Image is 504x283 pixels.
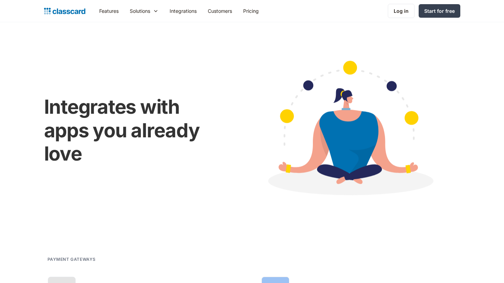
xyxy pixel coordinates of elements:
[94,3,124,19] a: Features
[424,7,455,15] div: Start for free
[164,3,202,19] a: Integrations
[44,6,85,16] a: Logo
[130,7,150,15] div: Solutions
[48,256,96,263] h2: Payment gateways
[202,3,238,19] a: Customers
[44,95,224,165] h1: Integrates with apps you already love
[419,4,460,18] a: Start for free
[238,47,460,214] img: Cartoon image showing connected apps
[238,3,264,19] a: Pricing
[124,3,164,19] div: Solutions
[394,7,409,15] div: Log in
[388,4,415,18] a: Log in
